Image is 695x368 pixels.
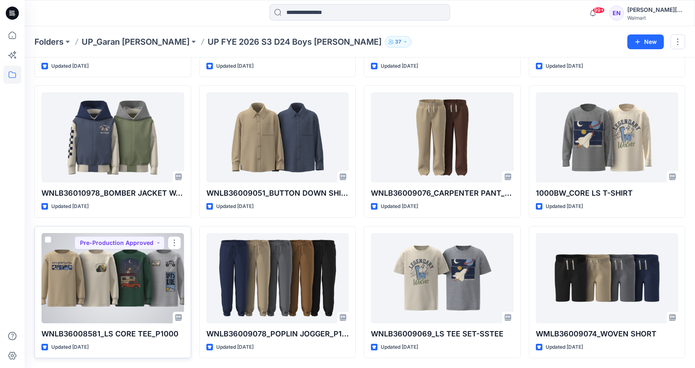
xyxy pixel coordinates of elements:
[51,343,89,352] p: Updated [DATE]
[627,5,685,15] div: [PERSON_NAME][DATE]
[395,37,401,46] p: 37
[371,187,514,199] p: WNLB36009076_CARPENTER PANT_P1019
[371,233,514,323] a: WNLB36009069_LS TEE SET-SSTEE
[536,328,679,340] p: WMLB36009074_WOVEN SHORT
[206,92,349,183] a: WNLB36009051_BUTTON DOWN SHIRT_P6264
[34,36,64,48] a: Folders
[41,233,184,323] a: WNLB36008581_LS CORE TEE_P1000
[41,92,184,183] a: WNLB36010978_BOMBER JACKET W. HOOD_P6311
[627,34,664,49] button: New
[208,36,382,48] p: UP FYE 2026 S3 D24 Boys [PERSON_NAME]
[536,233,679,323] a: WMLB36009074_WOVEN SHORT
[385,36,412,48] button: 37
[371,328,514,340] p: WNLB36009069_LS TEE SET-SSTEE
[592,7,605,14] span: 99+
[206,328,349,340] p: WNLB36009078_POPLIN JOGGER_P1011
[51,62,89,71] p: Updated [DATE]
[216,343,254,352] p: Updated [DATE]
[381,62,418,71] p: Updated [DATE]
[216,202,254,211] p: Updated [DATE]
[216,62,254,71] p: Updated [DATE]
[41,328,184,340] p: WNLB36008581_LS CORE TEE_P1000
[546,202,583,211] p: Updated [DATE]
[82,36,190,48] a: UP_Garan [PERSON_NAME]
[381,202,418,211] p: Updated [DATE]
[536,92,679,183] a: 1000BW_CORE LS T-SHIRT
[546,343,583,352] p: Updated [DATE]
[381,343,418,352] p: Updated [DATE]
[206,233,349,323] a: WNLB36009078_POPLIN JOGGER_P1011
[206,187,349,199] p: WNLB36009051_BUTTON DOWN SHIRT_P6264
[609,6,624,21] div: EN
[627,15,685,21] div: Walmart
[41,187,184,199] p: WNLB36010978_BOMBER JACKET W. HOOD_P6311
[536,187,679,199] p: 1000BW_CORE LS T-SHIRT
[371,92,514,183] a: WNLB36009076_CARPENTER PANT_P1019
[51,202,89,211] p: Updated [DATE]
[546,62,583,71] p: Updated [DATE]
